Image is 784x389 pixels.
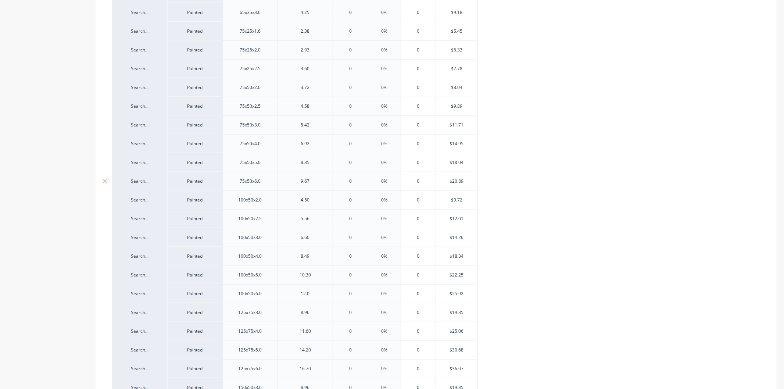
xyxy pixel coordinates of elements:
div: Search... [119,197,160,203]
div: Painted [167,172,222,190]
div: 0% [366,303,403,322]
div: 0 [400,266,437,284]
div: Search... [119,272,160,278]
div: 9.67 [287,176,324,186]
div: 0% [366,41,403,59]
div: Search... [119,328,160,335]
div: Search...Painted125x75x6.016.7000%0$36.07 [112,359,478,378]
div: Search...Painted75x50x2.54.5800%0$9.89 [112,97,478,115]
div: 0 [332,172,369,190]
div: $22.25 [436,266,477,284]
div: 0% [366,360,403,378]
div: $12.01 [436,210,477,228]
div: 12.0 [287,289,324,299]
div: 0% [366,341,403,359]
div: 0 [332,78,369,97]
div: 0 [332,322,369,340]
div: $30.68 [436,341,477,359]
div: 0 [400,210,437,228]
div: 0% [366,228,403,247]
div: Painted [167,40,222,59]
div: 0 [332,3,369,22]
div: Search... [119,365,160,372]
div: Painted [167,359,222,378]
div: 2.38 [287,26,324,36]
div: 125x75x3.0 [232,308,269,317]
div: Search...Painted100x50x4.08.4900%0$18.34 [112,247,478,265]
div: 0 [400,78,437,97]
div: 0 [332,210,369,228]
div: 100x50x2.0 [232,195,269,205]
div: Painted [167,340,222,359]
div: 0 [400,135,437,153]
div: 75x50x6.0 [232,176,269,186]
div: 3.60 [287,64,324,74]
div: 0 [400,360,437,378]
div: $20.89 [436,172,477,190]
div: Search...Painted100x50x2.55.5600%0$12.01 [112,209,478,228]
div: Search...Painted75x50x6.09.6700%0$20.89 [112,172,478,190]
div: Search... [119,347,160,353]
div: 0% [366,285,403,303]
div: 8.96 [287,308,324,317]
div: $36.07 [436,360,477,378]
div: Painted [167,247,222,265]
div: Painted [167,153,222,172]
div: 0 [400,191,437,209]
div: 8.35 [287,158,324,167]
div: 0% [366,247,403,265]
div: Search...Painted125x75x5.014.2000%0$30.68 [112,340,478,359]
div: 0 [400,41,437,59]
div: 0 [332,41,369,59]
div: $18.34 [436,247,477,265]
div: $14.95 [436,135,477,153]
div: $19.35 [436,303,477,322]
div: 4.50 [287,195,324,205]
div: 65x35x3.0 [232,8,269,17]
div: 0% [366,153,403,172]
div: Painted [167,265,222,284]
div: 0 [332,303,369,322]
div: 16.70 [287,364,324,374]
div: 0 [400,22,437,40]
div: Painted [167,190,222,209]
div: Search... [119,103,160,110]
div: 100x50x3.0 [232,233,269,242]
div: $5.45 [436,22,477,40]
div: Search... [119,65,160,72]
div: 0% [366,3,403,22]
div: 100x50x6.0 [232,289,269,299]
div: Search...Painted65x35x3.04.2500%0$9.18 [112,3,478,22]
div: Search... [119,47,160,53]
div: 5.56 [287,214,324,224]
div: 125x75x6.0 [232,364,269,374]
div: 75x50x2.5 [232,101,269,111]
div: $6.33 [436,41,477,59]
div: 0 [332,153,369,172]
div: $25.92 [436,285,477,303]
div: 14.20 [287,345,324,355]
div: 0 [332,135,369,153]
div: 0% [366,210,403,228]
div: 0 [400,303,437,322]
div: Painted [167,78,222,97]
div: Search...Painted75x25x2.02.9300%0$6.33 [112,40,478,59]
div: 125x75x4.0 [232,326,269,336]
div: 0% [366,266,403,284]
div: Search...Painted75x25x2.53.6000%0$7.78 [112,59,478,78]
div: Painted [167,209,222,228]
div: 4.25 [287,8,324,17]
div: 0% [366,22,403,40]
div: 0 [400,60,437,78]
div: 0% [366,60,403,78]
div: 5.42 [287,120,324,130]
div: $9.18 [436,3,477,22]
div: 125x75x5.0 [232,345,269,355]
div: 0 [332,341,369,359]
div: 0 [332,285,369,303]
div: $11.71 [436,116,477,134]
div: Painted [167,3,222,22]
div: 10.30 [287,270,324,280]
div: $18.04 [436,153,477,172]
div: 0% [366,97,403,115]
